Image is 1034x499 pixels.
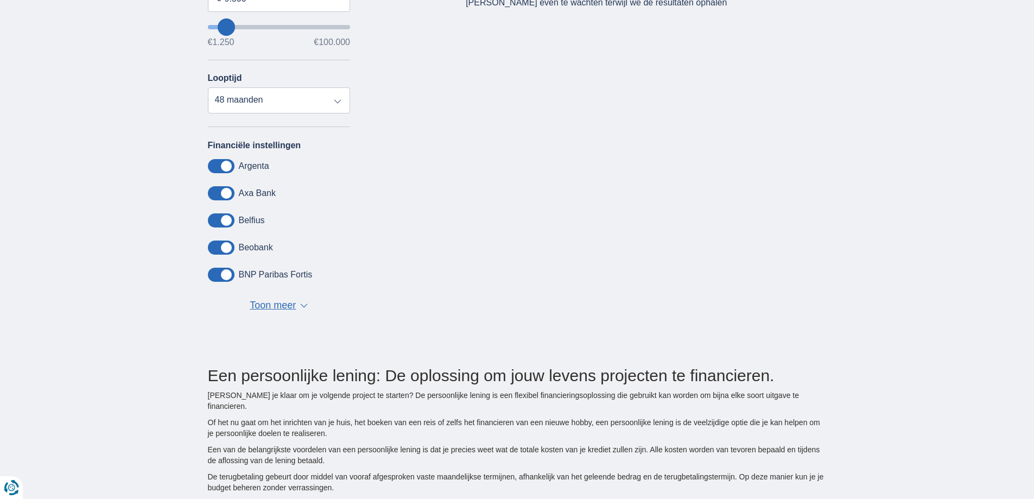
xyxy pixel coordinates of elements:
span: €100.000 [314,38,350,47]
label: BNP Paribas Fortis [239,270,313,280]
span: Toon meer [250,299,296,313]
button: Toon meer ▼ [246,298,311,313]
label: Argenta [239,161,269,171]
label: Looptijd [208,73,242,83]
label: Axa Bank [239,188,276,198]
label: Belfius [239,216,265,225]
p: [PERSON_NAME] je klaar om je volgende project te starten? De persoonlijke lening is een flexibel ... [208,390,827,412]
input: wantToBorrow [208,25,351,29]
h2: Een persoonlijke lening: De oplossing om jouw levens projecten te financieren. [208,367,827,384]
label: Financiële instellingen [208,141,301,150]
span: €1.250 [208,38,234,47]
label: Beobank [239,243,273,252]
p: Of het nu gaat om het inrichten van je huis, het boeken van een reis of zelfs het financieren van... [208,417,827,439]
p: De terugbetaling gebeurt door middel van vooraf afgesproken vaste maandelijkse termijnen, afhanke... [208,471,827,493]
span: ▼ [300,304,308,308]
p: Een van de belangrijkste voordelen van een persoonlijke lening is dat je precies weet wat de tota... [208,444,827,466]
